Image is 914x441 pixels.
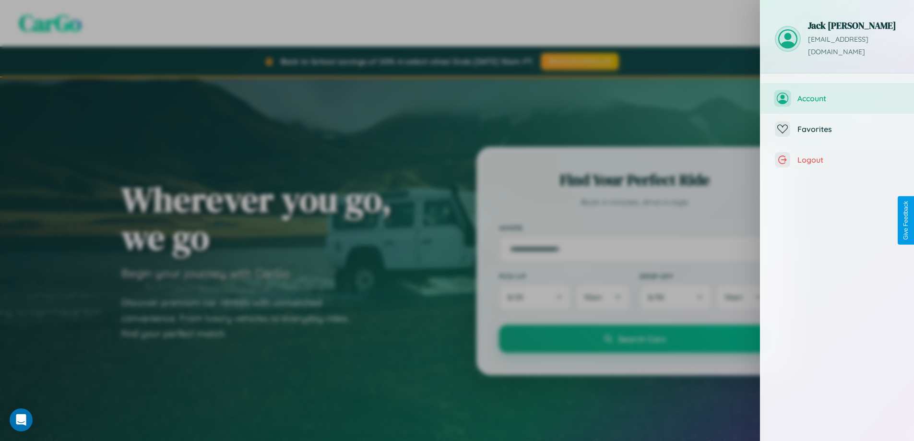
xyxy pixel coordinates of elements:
button: Account [760,83,914,114]
span: Favorites [797,124,900,134]
button: Favorites [760,114,914,144]
div: Give Feedback [902,201,909,240]
p: [EMAIL_ADDRESS][DOMAIN_NAME] [808,34,900,59]
div: Open Intercom Messenger [10,408,33,431]
h3: Jack [PERSON_NAME] [808,19,900,32]
button: Logout [760,144,914,175]
span: Logout [797,155,900,165]
span: Account [797,94,900,103]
